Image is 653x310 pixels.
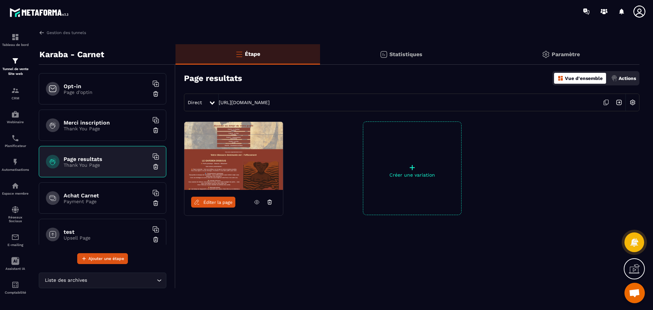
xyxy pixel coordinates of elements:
[542,50,550,59] img: setting-gr.5f69749f.svg
[557,75,564,81] img: dashboard-orange.40269519.svg
[2,168,29,172] p: Automatisations
[2,144,29,148] p: Planificateur
[380,50,388,59] img: stats.20deebd0.svg
[565,76,603,81] p: Vue d'ensemble
[152,163,159,170] img: trash
[64,119,149,126] h6: Merci inscription
[2,192,29,195] p: Espace membre
[11,33,19,41] img: formation
[613,96,625,109] img: arrow-next.bcc2205e.svg
[2,243,29,247] p: E-mailing
[2,81,29,105] a: formationformationCRM
[235,50,243,58] img: bars-o.4a397970.svg
[2,52,29,81] a: formationformationTunnel de vente Site web
[2,67,29,76] p: Tunnel de vente Site web
[88,255,124,262] span: Ajouter une étape
[11,134,19,142] img: scheduler
[152,200,159,207] img: trash
[39,30,86,36] a: Gestion des tunnels
[2,276,29,299] a: accountantaccountantComptabilité
[11,158,19,166] img: automations
[88,277,155,284] input: Search for option
[11,233,19,241] img: email
[2,96,29,100] p: CRM
[191,197,235,208] a: Éditer la page
[363,172,461,178] p: Créer une variation
[64,162,149,168] p: Thank You Page
[11,110,19,118] img: automations
[2,28,29,52] a: formationformationTableau de bord
[2,252,29,276] a: Assistant IA
[64,156,149,162] h6: Page resultats
[64,83,149,89] h6: Opt-in
[219,100,270,105] a: [URL][DOMAIN_NAME]
[43,277,88,284] span: Liste des archives
[389,51,422,58] p: Statistiques
[2,105,29,129] a: automationsautomationsWebinaire
[64,126,149,131] p: Thank You Page
[2,291,29,294] p: Comptabilité
[10,6,71,19] img: logo
[64,199,149,204] p: Payment Page
[2,215,29,223] p: Réseaux Sociaux
[39,48,104,61] p: Karaba - Carnet
[11,86,19,95] img: formation
[2,267,29,271] p: Assistant IA
[624,283,645,303] div: Ouvrir le chat
[11,182,19,190] img: automations
[2,129,29,153] a: schedulerschedulerPlanificateur
[152,236,159,243] img: trash
[184,74,242,83] h3: Page resultats
[11,281,19,289] img: accountant
[2,153,29,177] a: automationsautomationsAutomatisations
[64,192,149,199] h6: Achat Carnet
[152,127,159,134] img: trash
[2,43,29,47] p: Tableau de bord
[203,200,233,205] span: Éditer la page
[64,229,149,235] h6: test
[619,76,636,81] p: Actions
[611,75,617,81] img: actions.d6e523a2.png
[626,96,639,109] img: setting-w.858f3a88.svg
[184,122,283,190] img: image
[188,100,202,105] span: Direct
[2,228,29,252] a: emailemailE-mailing
[245,51,260,57] p: Étape
[152,91,159,97] img: trash
[39,30,45,36] img: arrow
[64,89,149,95] p: Page d'optin
[363,163,461,172] p: +
[2,120,29,124] p: Webinaire
[39,273,166,288] div: Search for option
[64,235,149,241] p: Upsell Page
[77,253,128,264] button: Ajouter une étape
[11,206,19,214] img: social-network
[2,177,29,200] a: automationsautomationsEspace membre
[2,200,29,228] a: social-networksocial-networkRéseaux Sociaux
[11,57,19,65] img: formation
[552,51,580,58] p: Paramètre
